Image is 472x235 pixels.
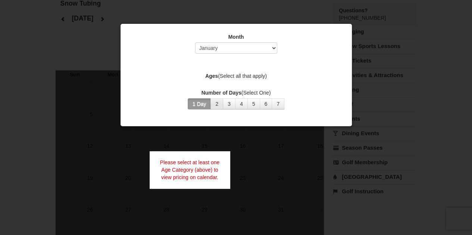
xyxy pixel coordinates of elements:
[201,90,241,96] strong: Number of Days
[228,34,244,40] strong: Month
[130,89,343,96] label: (Select One)
[210,98,223,109] button: 2
[150,151,230,188] div: Please select at least one Age Category (above) to view pricing on calendar.
[272,98,284,109] button: 7
[260,98,272,109] button: 6
[235,98,248,109] button: 4
[205,73,218,79] strong: Ages
[247,98,260,109] button: 5
[188,98,211,109] button: 1 Day
[223,98,235,109] button: 3
[130,72,343,80] label: (Select all that apply)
